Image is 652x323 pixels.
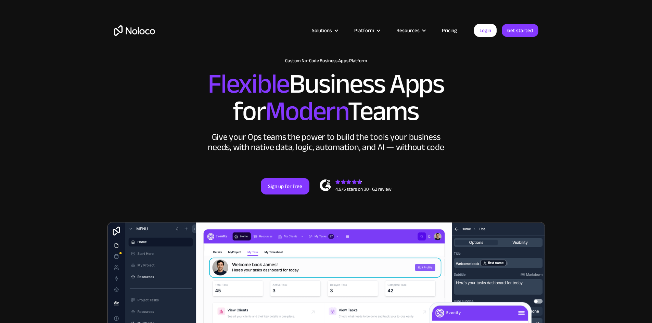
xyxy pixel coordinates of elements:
[354,26,374,35] div: Platform
[261,178,309,194] a: Sign up for free
[396,26,420,35] div: Resources
[114,25,155,36] a: home
[474,24,497,37] a: Login
[388,26,433,35] div: Resources
[265,86,348,137] span: Modern
[346,26,388,35] div: Platform
[433,26,465,35] a: Pricing
[206,132,446,152] div: Give your Ops teams the power to build the tools your business needs, with native data, logic, au...
[303,26,346,35] div: Solutions
[114,70,538,125] h2: Business Apps for Teams
[312,26,332,35] div: Solutions
[502,24,538,37] a: Get started
[208,58,289,109] span: Flexible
